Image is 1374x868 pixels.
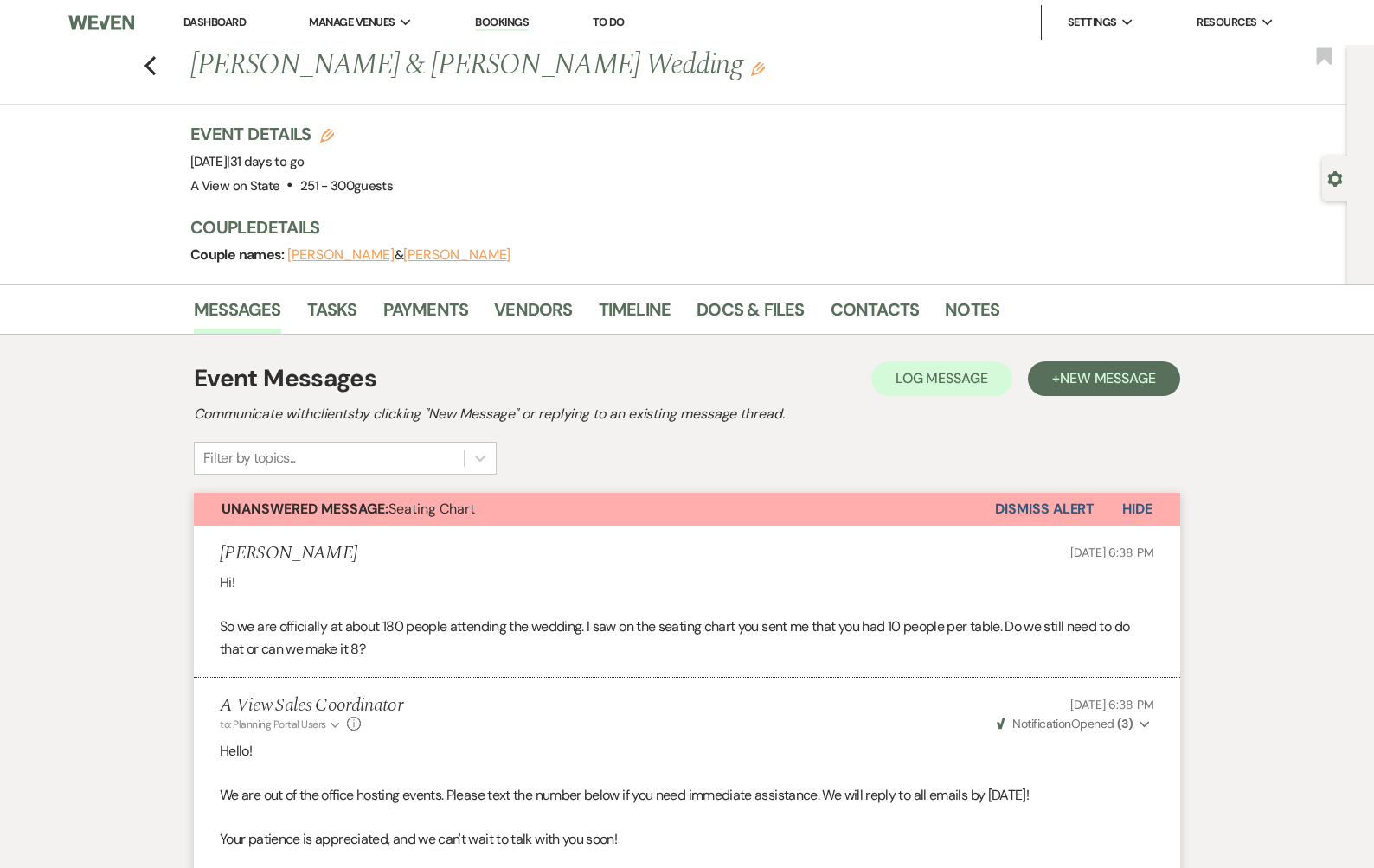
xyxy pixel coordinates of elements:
[190,177,279,195] span: A View on State
[1068,14,1117,31] span: Settings
[190,215,1159,239] h3: Couple Details
[1070,697,1154,712] span: [DATE] 6:38 PM
[1122,500,1152,518] span: Hide
[599,296,671,334] a: Timeline
[190,246,287,264] span: Couple names:
[1028,361,1180,396] button: +New Message
[230,153,305,170] span: 31 days to go
[287,248,395,262] button: [PERSON_NAME]
[307,296,357,334] a: Tasks
[220,830,617,848] span: Your patience is appreciated, and we can't wait to talk with you soon!
[475,15,529,31] a: Bookings
[871,361,1012,396] button: Log Message
[194,296,281,334] a: Messages
[222,500,475,518] span: Seating Chart
[1117,716,1133,731] strong: ( 3 )
[383,296,469,334] a: Payments
[220,786,1029,804] span: We are out of the office hosting events. Please text the number below if you need immediate assis...
[194,361,376,397] h1: Event Messages
[220,740,1154,763] p: Hello!
[309,14,395,31] span: Manage Venues
[994,715,1154,733] button: NotificationOpened (3)
[194,404,1180,424] h2: Communicate with clients by clicking "New Message" or replying to an existing message thread.
[494,296,572,334] a: Vendors
[995,493,1095,526] button: Dismiss Alert
[190,122,393,146] h3: Event Details
[1197,14,1256,31] span: Resources
[227,153,304,170] span: |
[945,296,999,334] a: Notes
[222,500,388,518] strong: Unanswered Message:
[220,571,1154,594] p: Hi!
[1012,716,1070,731] span: Notification
[1070,545,1154,560] span: [DATE] 6:38 PM
[220,717,343,732] button: to: Planning Portal Users
[220,543,357,565] h5: [PERSON_NAME]
[1060,369,1156,387] span: New Message
[697,296,804,334] a: Docs & Files
[1327,169,1343,186] button: Open lead details
[203,448,296,469] div: Filter by topics...
[300,177,393,195] span: 251 - 300 guests
[831,296,920,334] a: Contacts
[593,15,625,29] a: To Do
[403,248,510,262] button: [PERSON_NAME]
[751,61,765,76] button: Edit
[997,716,1133,731] span: Opened
[896,369,988,387] span: Log Message
[220,616,1154,660] p: So we are officially at about 180 people attending the wedding. I saw on the seating chart you se...
[68,4,134,41] img: Weven Logo
[1095,493,1180,526] button: Hide
[183,15,246,29] a: Dashboard
[190,45,966,86] h1: [PERSON_NAME] & [PERSON_NAME] Wedding
[287,246,510,264] span: &
[190,153,304,170] span: [DATE]
[220,695,402,717] h5: A View Sales Coordinator
[194,493,995,526] button: Unanswered Message:Seating Chart
[220,718,326,731] span: to: Planning Portal Users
